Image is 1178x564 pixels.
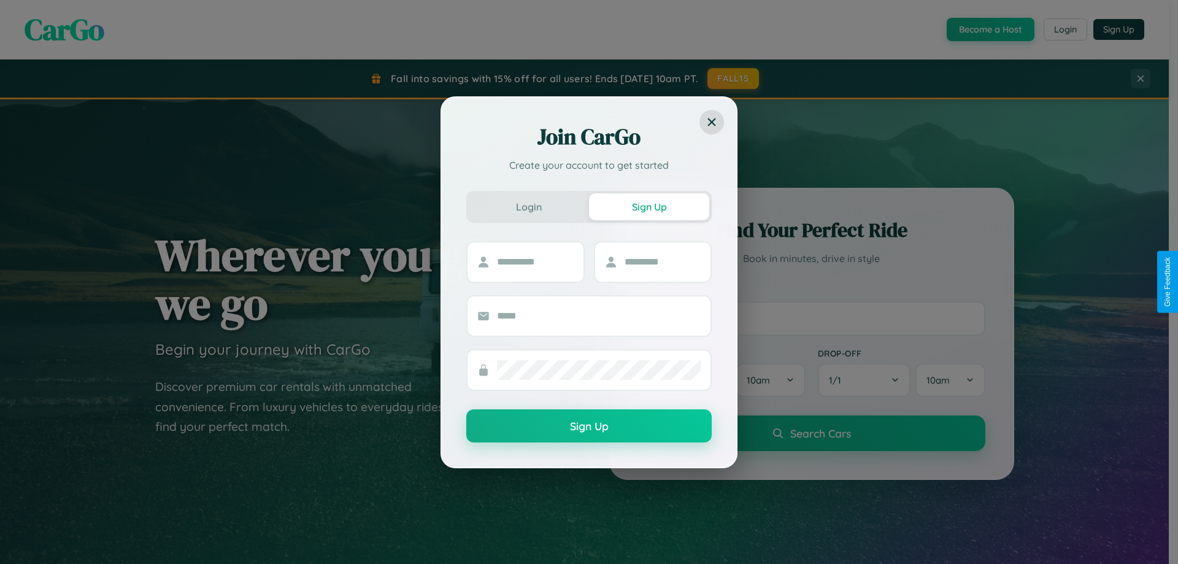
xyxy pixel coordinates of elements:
div: Give Feedback [1163,257,1172,307]
button: Sign Up [589,193,709,220]
h2: Join CarGo [466,122,712,152]
p: Create your account to get started [466,158,712,172]
button: Sign Up [466,409,712,442]
button: Login [469,193,589,220]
